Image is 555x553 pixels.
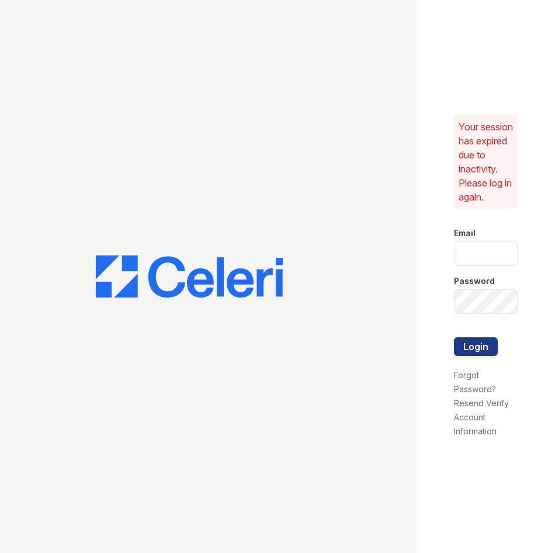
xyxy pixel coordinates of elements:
[454,227,476,239] label: Email
[454,398,509,436] a: Resend Verify Account Information
[454,370,496,394] a: Forgot Password?
[454,275,495,287] label: Password
[96,255,283,298] img: CE_Logo_Blue-a8612792a0a2168367f1c8372b55b34899dd931a85d93a1a3d3e32e68fde9ad4.png
[454,337,498,356] button: Login
[459,120,514,204] p: Your session has expired due to inactivity. Please log in again.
